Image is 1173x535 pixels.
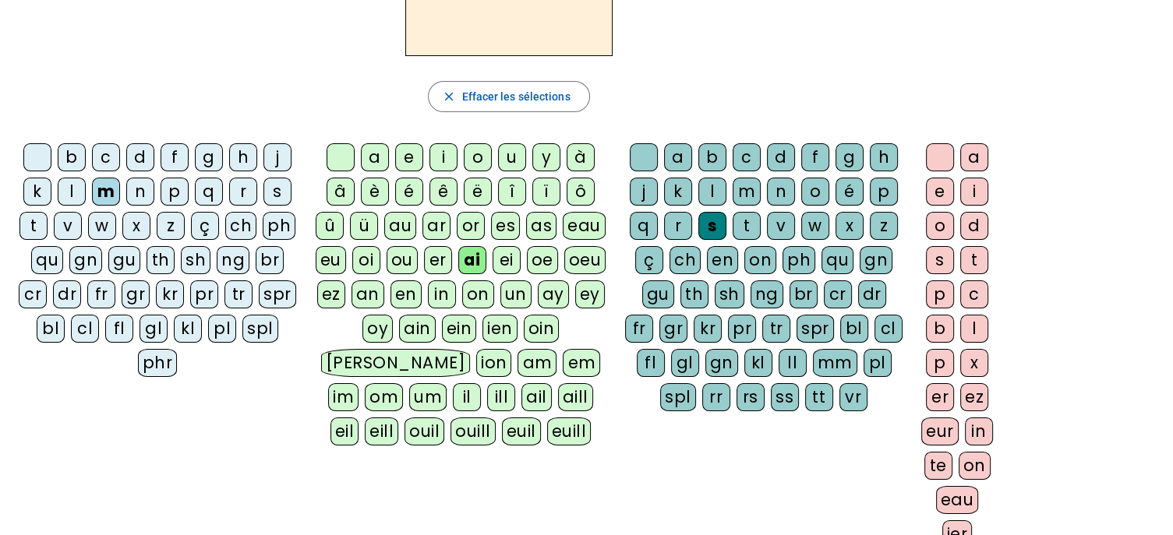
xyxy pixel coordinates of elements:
div: fr [87,280,115,308]
div: es [491,212,520,240]
div: ll [779,349,807,377]
div: um [409,383,447,411]
div: br [256,246,284,274]
div: im [328,383,359,411]
div: or [457,212,485,240]
div: g [836,143,864,171]
div: ez [960,383,988,411]
div: eill [365,417,398,445]
div: fl [105,315,133,343]
div: ouil [405,417,444,445]
div: oy [362,315,393,343]
div: û [316,212,344,240]
div: s [926,246,954,274]
div: r [664,212,692,240]
div: ou [387,246,418,274]
div: sh [181,246,210,274]
div: î [498,178,526,206]
div: ë [464,178,492,206]
div: er [424,246,452,274]
div: ez [317,280,345,308]
div: ü [350,212,378,240]
div: dr [858,280,886,308]
div: am [518,349,556,377]
div: om [365,383,403,411]
div: ç [191,212,219,240]
div: ï [532,178,560,206]
div: r [229,178,257,206]
div: kr [694,315,722,343]
div: ch [225,212,256,240]
div: br [790,280,818,308]
div: s [263,178,291,206]
div: m [733,178,761,206]
div: euil [502,417,541,445]
div: gr [122,280,150,308]
div: f [801,143,829,171]
div: z [157,212,185,240]
div: j [630,178,658,206]
div: kr [156,280,184,308]
div: p [870,178,898,206]
div: q [195,178,223,206]
div: eur [921,417,959,445]
div: [PERSON_NAME] [321,349,470,377]
div: rr [702,383,730,411]
div: ay [538,280,569,308]
div: b [58,143,86,171]
div: à [567,143,595,171]
div: ô [567,178,595,206]
div: g [195,143,223,171]
div: o [801,178,829,206]
div: v [767,212,795,240]
div: ng [217,246,249,274]
div: ng [751,280,783,308]
div: aill [558,383,593,411]
div: a [960,143,988,171]
div: cr [824,280,852,308]
div: gu [108,246,140,274]
div: vr [839,383,867,411]
div: tr [762,315,790,343]
span: Effacer les sélections [461,87,570,106]
div: euill [547,417,591,445]
div: i [960,178,988,206]
div: th [680,280,708,308]
div: i [429,143,458,171]
div: ph [783,246,815,274]
div: fl [637,349,665,377]
div: v [54,212,82,240]
div: l [58,178,86,206]
div: qu [821,246,853,274]
div: gu [642,280,674,308]
div: oi [352,246,380,274]
div: b [698,143,726,171]
div: eil [330,417,359,445]
div: pr [728,315,756,343]
div: an [352,280,384,308]
div: gl [140,315,168,343]
div: eau [936,486,979,514]
div: p [926,349,954,377]
div: em [563,349,600,377]
div: d [126,143,154,171]
div: j [263,143,291,171]
div: tt [805,383,833,411]
div: er [926,383,954,411]
div: ch [670,246,701,274]
div: y [532,143,560,171]
div: a [361,143,389,171]
div: ar [422,212,450,240]
div: spl [242,315,278,343]
div: f [161,143,189,171]
div: w [88,212,116,240]
div: ey [575,280,605,308]
div: p [161,178,189,206]
div: b [926,315,954,343]
div: spr [259,280,296,308]
div: pl [864,349,892,377]
div: bl [37,315,65,343]
div: spl [660,383,696,411]
div: ill [487,383,515,411]
div: c [960,280,988,308]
